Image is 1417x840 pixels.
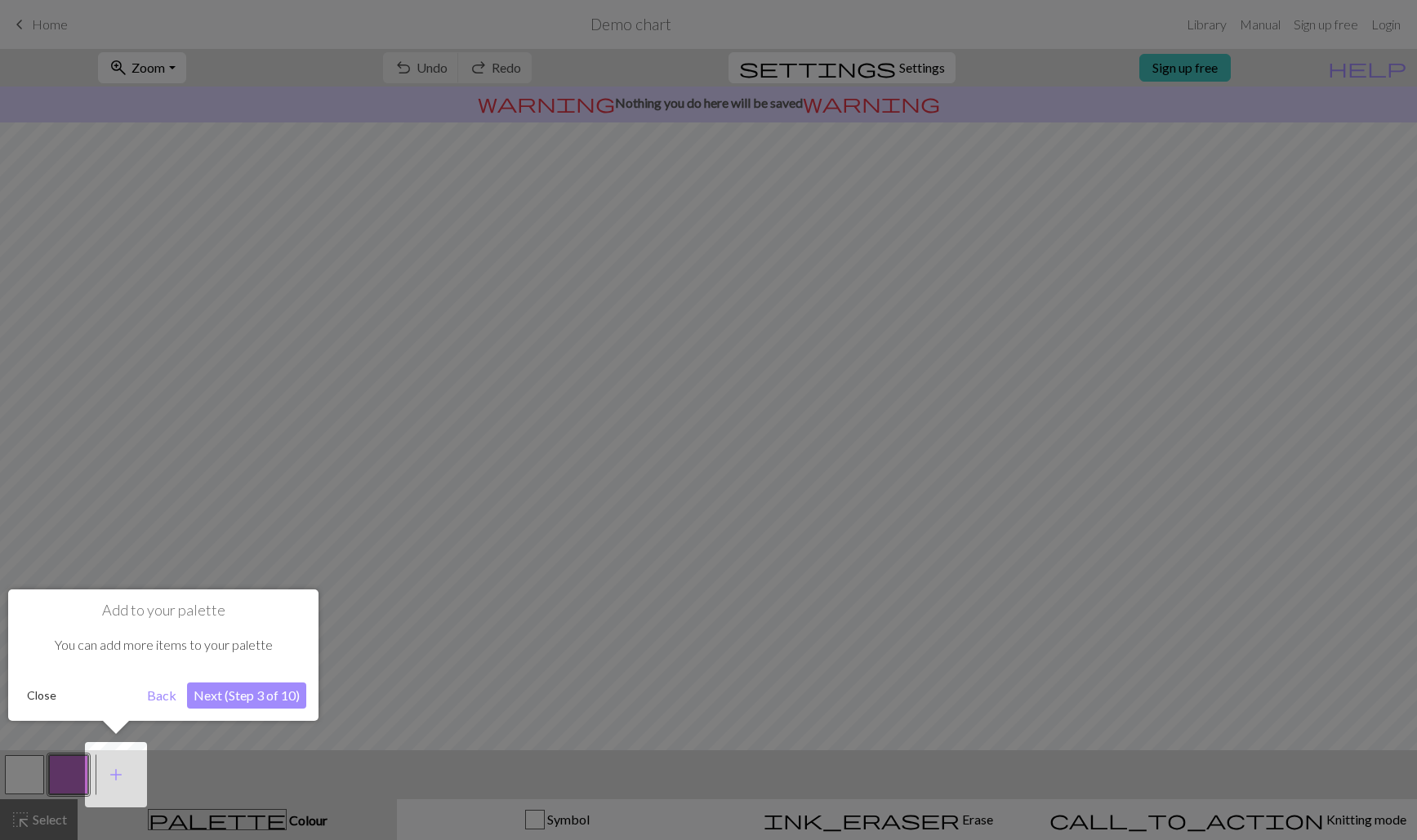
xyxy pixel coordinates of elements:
div: Add to your palette [8,589,319,721]
button: Back [140,682,183,709]
button: Next (Step 3 of 10) [187,682,306,709]
h1: Add to your palette [20,602,306,620]
div: You can add more items to your palette [20,620,306,670]
button: Close [20,683,63,708]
